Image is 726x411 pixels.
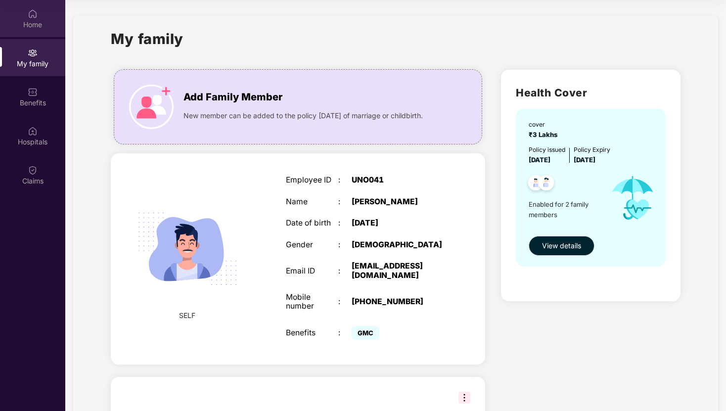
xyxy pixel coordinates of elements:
[352,176,444,185] div: UNO041
[574,145,610,154] div: Policy Expiry
[458,392,470,404] img: svg+xml;base64,PHN2ZyB3aWR0aD0iMzIiIGhlaWdodD0iMzIiIHZpZXdCb3g9IjAgMCAzMiAzMiIgZmlsbD0ibm9uZSIgeG...
[338,328,352,338] div: :
[352,197,444,207] div: [PERSON_NAME]
[352,297,444,307] div: [PHONE_NUMBER]
[286,328,338,338] div: Benefits
[286,176,338,185] div: Employee ID
[529,199,602,220] span: Enabled for 2 family members
[286,197,338,207] div: Name
[286,240,338,250] div: Gender
[602,165,663,231] img: icon
[529,156,550,164] span: [DATE]
[542,240,581,251] span: View details
[352,240,444,250] div: [DEMOGRAPHIC_DATA]
[286,293,338,311] div: Mobile number
[352,262,444,280] div: [EMAIL_ADDRESS][DOMAIN_NAME]
[28,165,38,175] img: svg+xml;base64,PHN2ZyBpZD0iQ2xhaW0iIHhtbG5zPSJodHRwOi8vd3d3LnczLm9yZy8yMDAwL3N2ZyIgd2lkdGg9IjIwIi...
[28,48,38,58] img: svg+xml;base64,PHN2ZyB3aWR0aD0iMjAiIGhlaWdodD0iMjAiIHZpZXdCb3g9IjAgMCAyMCAyMCIgZmlsbD0ibm9uZSIgeG...
[574,156,595,164] span: [DATE]
[338,297,352,307] div: :
[524,172,548,196] img: svg+xml;base64,PHN2ZyB4bWxucz0iaHR0cDovL3d3dy53My5vcmcvMjAwMC9zdmciIHdpZHRoPSI0OC45NDMiIGhlaWdodD...
[529,131,562,138] span: ₹3 Lakhs
[129,85,174,129] img: icon
[529,120,562,129] div: cover
[338,176,352,185] div: :
[111,28,183,50] h1: My family
[516,85,665,101] h2: Health Cover
[529,145,565,154] div: Policy issued
[352,219,444,228] div: [DATE]
[179,310,195,321] span: SELF
[183,90,282,105] span: Add Family Member
[28,9,38,19] img: svg+xml;base64,PHN2ZyBpZD0iSG9tZSIgeG1sbnM9Imh0dHA6Ly93d3cudzMub3JnLzIwMDAvc3ZnIiB3aWR0aD0iMjAiIG...
[534,172,558,196] img: svg+xml;base64,PHN2ZyB4bWxucz0iaHR0cDovL3d3dy53My5vcmcvMjAwMC9zdmciIHdpZHRoPSI0OC45NDMiIGhlaWdodD...
[352,326,379,340] span: GMC
[286,267,338,276] div: Email ID
[183,110,423,121] span: New member can be added to the policy [DATE] of marriage or childbirth.
[286,219,338,228] div: Date of birth
[338,267,352,276] div: :
[338,219,352,228] div: :
[338,197,352,207] div: :
[28,126,38,136] img: svg+xml;base64,PHN2ZyBpZD0iSG9zcGl0YWxzIiB4bWxucz0iaHR0cDovL3d3dy53My5vcmcvMjAwMC9zdmciIHdpZHRoPS...
[529,236,594,256] button: View details
[28,87,38,97] img: svg+xml;base64,PHN2ZyBpZD0iQmVuZWZpdHMiIHhtbG5zPSJodHRwOi8vd3d3LnczLm9yZy8yMDAwL3N2ZyIgd2lkdGg9Ij...
[338,240,352,250] div: :
[126,187,249,310] img: svg+xml;base64,PHN2ZyB4bWxucz0iaHR0cDovL3d3dy53My5vcmcvMjAwMC9zdmciIHdpZHRoPSIyMjQiIGhlaWdodD0iMT...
